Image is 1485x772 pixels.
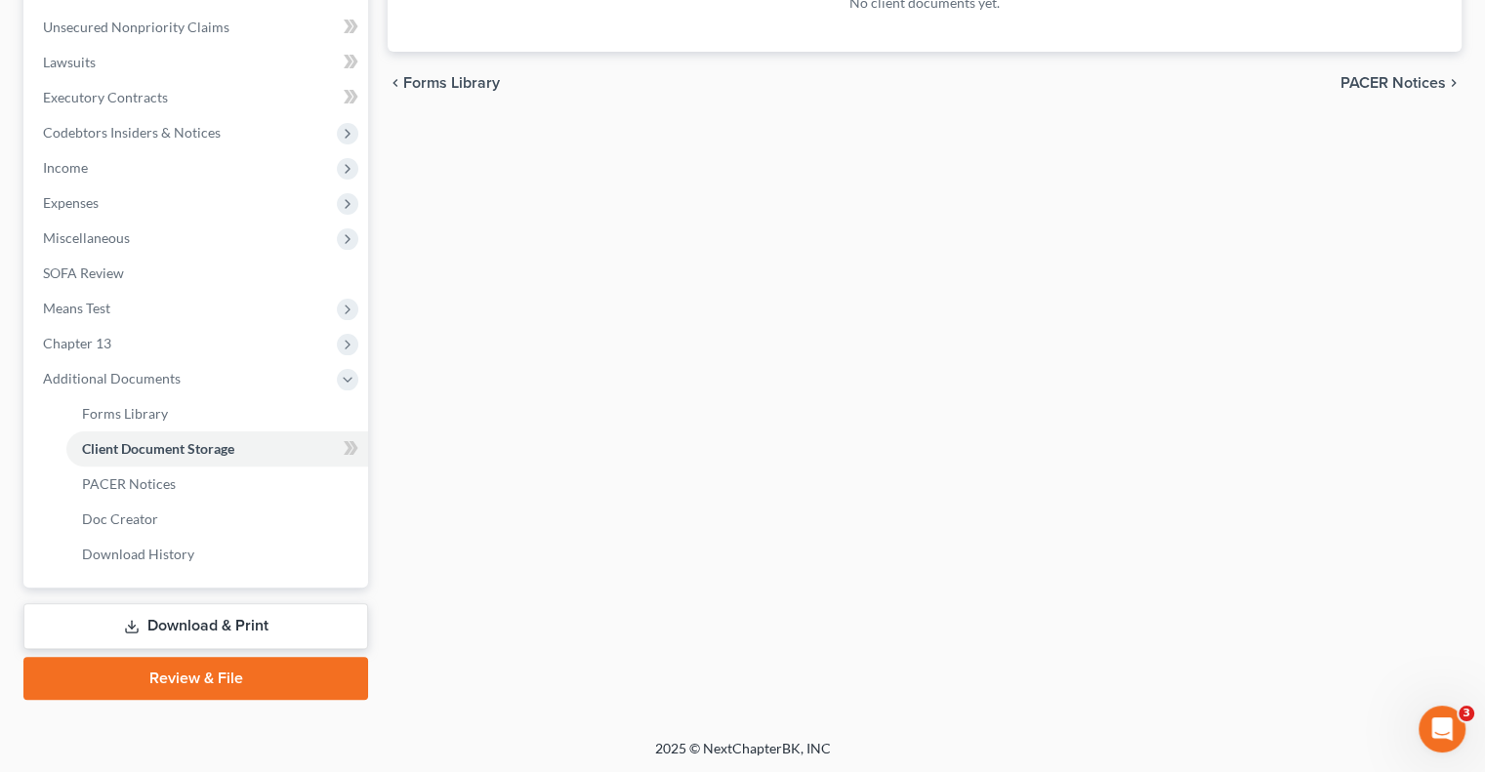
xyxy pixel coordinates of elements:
[403,75,500,91] span: Forms Library
[66,396,368,431] a: Forms Library
[388,75,500,91] button: chevron_left Forms Library
[23,657,368,700] a: Review & File
[66,431,368,467] a: Client Document Storage
[43,300,110,316] span: Means Test
[66,537,368,572] a: Download History
[43,370,181,386] span: Additional Documents
[43,229,130,246] span: Miscellaneous
[82,546,194,562] span: Download History
[43,124,221,141] span: Codebtors Insiders & Notices
[27,10,368,45] a: Unsecured Nonpriority Claims
[43,194,99,211] span: Expenses
[43,89,168,105] span: Executory Contracts
[43,19,229,35] span: Unsecured Nonpriority Claims
[82,475,176,492] span: PACER Notices
[66,502,368,537] a: Doc Creator
[43,264,124,281] span: SOFA Review
[27,45,368,80] a: Lawsuits
[27,256,368,291] a: SOFA Review
[43,54,96,70] span: Lawsuits
[43,335,111,351] span: Chapter 13
[43,159,88,176] span: Income
[388,75,403,91] i: chevron_left
[1419,706,1465,752] iframe: Intercom live chat
[82,510,158,527] span: Doc Creator
[23,603,368,649] a: Download & Print
[82,440,234,457] span: Client Document Storage
[1341,75,1446,91] span: PACER Notices
[82,405,168,422] span: Forms Library
[1459,706,1474,721] span: 3
[27,80,368,115] a: Executory Contracts
[1446,75,1462,91] i: chevron_right
[66,467,368,502] a: PACER Notices
[1341,75,1462,91] button: PACER Notices chevron_right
